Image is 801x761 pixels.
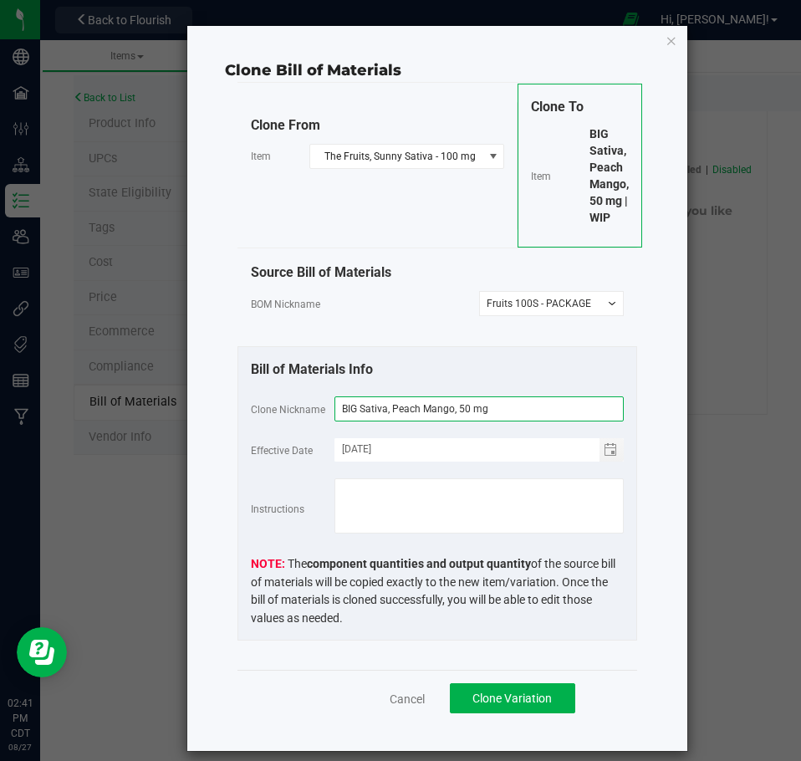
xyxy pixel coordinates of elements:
[251,299,320,310] span: BOM Nickname
[251,502,304,517] label: Instructions
[390,691,425,707] a: Cancel
[251,402,325,417] label: Clone Nickname
[225,61,401,79] span: Clone Bill of Materials
[334,438,599,459] input: null
[251,443,313,458] label: Effective Date
[307,557,531,570] strong: component quantities and output quantity
[589,127,629,224] span: BIG Sativa, Peach Mango, 50 mg | WIP
[251,117,320,133] span: Clone From
[531,99,584,115] span: Clone To
[472,692,552,705] span: Clone Variation
[450,683,575,713] button: Clone Variation
[251,360,624,380] div: Bill of Materials Info
[251,557,615,625] span: The of the source bill of materials will be copied exactly to the new item/variation. Once the bi...
[17,627,67,677] iframe: Resource center
[310,145,483,168] span: The Fruits, Sunny Sativa - 100 mg
[531,169,551,184] label: Item
[251,149,271,164] label: Item
[599,438,624,462] span: Toggle calendar
[251,264,391,280] span: Source Bill of Materials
